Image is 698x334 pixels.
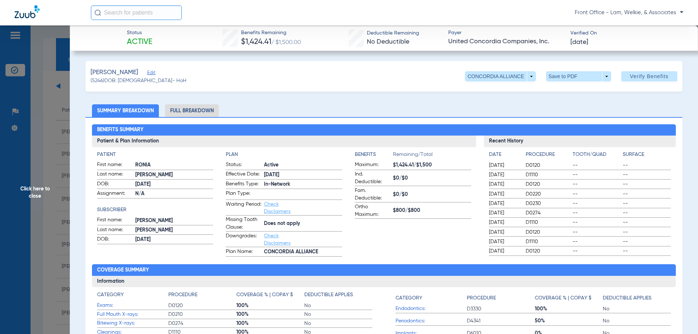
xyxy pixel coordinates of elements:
span: D0230 [526,200,570,207]
span: -- [573,181,621,188]
h2: Benefits Summary [92,124,676,136]
span: Ind. Deductible: [355,170,390,186]
span: $1,424.41 [241,38,271,46]
span: DOB: [97,236,133,244]
span: Deductible Remaining [367,29,419,37]
span: [DATE] [489,219,520,226]
app-breakdown-title: Category [97,291,168,301]
span: [DATE] [264,171,342,179]
span: Status [127,29,152,37]
span: Benefits Remaining [241,29,301,37]
span: [DATE] [489,181,520,188]
span: Edit [147,70,154,77]
span: -- [573,209,621,217]
h3: Information [92,276,676,287]
span: CONCORDIA ALLIANCE [264,248,342,256]
app-breakdown-title: Deductible Applies [603,291,671,305]
h4: Deductible Applies [603,294,651,302]
span: Verified On [570,29,686,37]
span: [DATE] [489,229,520,236]
span: Active [127,37,152,47]
span: -- [623,248,671,255]
span: Effective Date: [226,170,261,179]
span: Payer [448,29,564,37]
button: Verify Benefits [621,71,677,81]
span: RONIA [135,161,213,169]
span: D1110 [526,171,570,178]
span: / $1,500.00 [271,40,301,45]
span: D0120 [526,181,570,188]
span: Missing Tooth Clause: [226,216,261,231]
input: Search for patients [91,5,182,20]
span: D0120 [526,162,570,169]
h4: Surface [623,151,671,158]
span: $1,424.41/$1,500 [393,161,471,169]
span: Plan Name: [226,248,261,257]
span: -- [573,190,621,198]
span: -- [573,200,621,207]
h4: Tooth/Quad [573,151,621,158]
span: Plan Type: [226,190,261,200]
img: Zuub Logo [15,5,40,18]
span: -- [623,171,671,178]
span: No [304,311,372,318]
span: Remaining/Total [393,151,471,161]
span: [DATE] [135,236,213,244]
button: CONCORDIA ALLIANCE [465,71,536,81]
span: Last name: [97,170,133,179]
span: D3330 [467,305,535,313]
span: -- [573,219,621,226]
span: Full Mouth X-rays: [97,311,168,318]
h4: Coverage % | Copay $ [535,294,591,302]
h4: Date [489,151,520,158]
span: D0274 [526,209,570,217]
app-breakdown-title: Tooth/Quad [573,151,621,161]
span: -- [623,209,671,217]
span: -- [573,248,621,255]
img: Search Icon [95,9,101,16]
app-breakdown-title: Coverage % | Copay $ [535,291,603,305]
h4: Patient [97,151,213,158]
span: [DATE] [489,248,520,255]
span: 100% [236,302,304,309]
span: D0120 [168,302,236,309]
app-breakdown-title: Procedure [467,291,535,305]
span: Assignment: [97,190,133,198]
span: -- [573,229,621,236]
button: Save to PDF [546,71,611,81]
span: No [603,317,671,325]
span: (5246) DOB: [DEMOGRAPHIC_DATA] - HoH [91,77,186,85]
h4: Procedure [467,294,496,302]
span: -- [623,238,671,245]
li: Summary Breakdown [92,104,159,117]
span: Fam. Deductible: [355,187,390,202]
span: United Concordia Companies, Inc. [448,37,564,46]
span: -- [623,190,671,198]
span: Active [264,161,342,169]
span: [PERSON_NAME] [135,226,213,234]
h4: Category [396,294,422,302]
a: Check Disclaimers [264,202,290,214]
span: -- [573,238,621,245]
h4: Subscriber [97,206,213,214]
span: No Deductible [367,39,409,45]
span: D4341 [467,317,535,325]
span: Exams: [97,302,168,309]
span: D1110 [526,238,570,245]
span: 100% [236,320,304,327]
li: Full Breakdown [165,104,219,117]
span: -- [573,162,621,169]
span: $800/$800 [393,207,471,214]
span: 100% [236,311,304,318]
h4: Plan [226,151,342,158]
h4: Deductible Applies [304,291,353,299]
span: [PERSON_NAME] [135,171,213,179]
span: No [304,320,372,327]
h3: Recent History [484,136,676,147]
span: D0220 [526,190,570,198]
iframe: Chat Widget [662,299,698,334]
h4: Procedure [168,291,197,299]
span: -- [623,200,671,207]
